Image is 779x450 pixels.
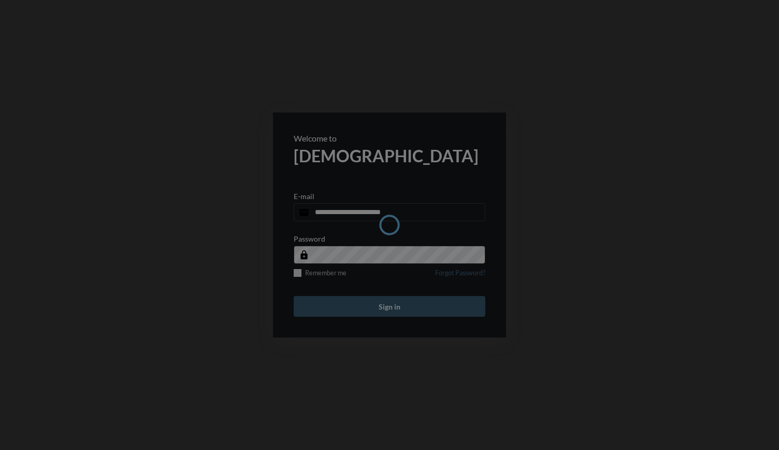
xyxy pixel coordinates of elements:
[294,269,347,277] label: Remember me
[294,192,314,201] p: E-mail
[294,133,485,143] p: Welcome to
[294,146,485,166] h2: [DEMOGRAPHIC_DATA]
[294,234,325,243] p: Password
[435,269,485,283] a: Forgot Password?
[294,296,485,317] button: Sign in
